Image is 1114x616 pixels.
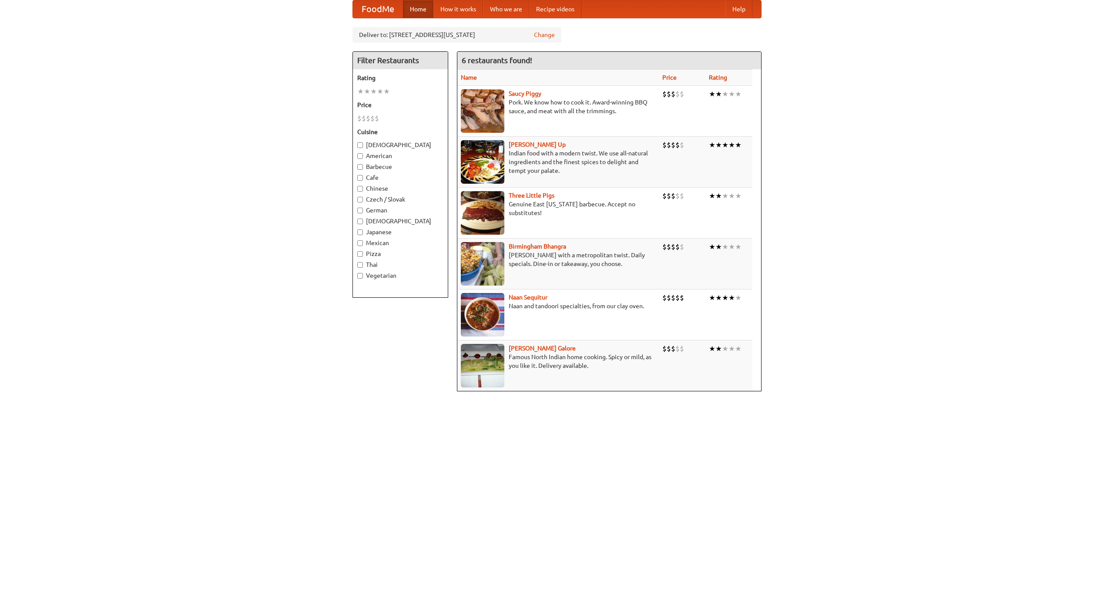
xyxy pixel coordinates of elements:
[375,114,379,123] li: $
[675,344,680,353] li: $
[529,0,581,18] a: Recipe videos
[461,191,504,235] img: littlepigs.jpg
[509,90,541,97] a: Saucy Piggy
[357,175,363,181] input: Cafe
[357,249,443,258] label: Pizza
[357,206,443,215] label: German
[357,271,443,280] label: Vegetarian
[357,228,443,236] label: Japanese
[675,242,680,252] li: $
[662,293,667,303] li: $
[357,208,363,213] input: German
[662,191,667,201] li: $
[667,89,671,99] li: $
[364,87,370,96] li: ★
[709,344,715,353] li: ★
[357,87,364,96] li: ★
[722,242,728,252] li: ★
[709,242,715,252] li: ★
[667,191,671,201] li: $
[357,162,443,171] label: Barbecue
[675,140,680,150] li: $
[461,140,504,184] img: curryup.jpg
[357,219,363,224] input: [DEMOGRAPHIC_DATA]
[709,293,715,303] li: ★
[709,191,715,201] li: ★
[509,294,547,301] a: Naan Sequitur
[680,242,684,252] li: $
[403,0,433,18] a: Home
[461,89,504,133] img: saucy.jpg
[671,89,675,99] li: $
[680,344,684,353] li: $
[357,239,443,247] label: Mexican
[534,30,555,39] a: Change
[671,344,675,353] li: $
[728,191,735,201] li: ★
[461,98,655,115] p: Pork. We know how to cook it. Award-winning BBQ sauce, and meat with all the trimmings.
[671,293,675,303] li: $
[509,192,554,199] a: Three Little Pigs
[722,344,728,353] li: ★
[715,191,722,201] li: ★
[735,140,742,150] li: ★
[461,302,655,310] p: Naan and tandoori specialties, from our clay oven.
[357,173,443,182] label: Cafe
[728,293,735,303] li: ★
[662,344,667,353] li: $
[728,242,735,252] li: ★
[715,89,722,99] li: ★
[675,191,680,201] li: $
[662,242,667,252] li: $
[357,142,363,148] input: [DEMOGRAPHIC_DATA]
[735,242,742,252] li: ★
[728,344,735,353] li: ★
[667,293,671,303] li: $
[357,217,443,226] label: [DEMOGRAPHIC_DATA]
[715,140,722,150] li: ★
[353,52,448,69] h4: Filter Restaurants
[671,242,675,252] li: $
[509,345,576,352] b: [PERSON_NAME] Galore
[728,140,735,150] li: ★
[362,114,366,123] li: $
[735,344,742,353] li: ★
[709,140,715,150] li: ★
[667,344,671,353] li: $
[370,87,377,96] li: ★
[709,89,715,99] li: ★
[667,242,671,252] li: $
[357,273,363,279] input: Vegetarian
[357,74,443,82] h5: Rating
[461,200,655,217] p: Genuine East [US_STATE] barbecue. Accept no substitutes!
[715,344,722,353] li: ★
[353,0,403,18] a: FoodMe
[377,87,383,96] li: ★
[715,293,722,303] li: ★
[357,151,443,160] label: American
[461,293,504,337] img: naansequitur.jpg
[722,140,728,150] li: ★
[509,141,566,148] a: [PERSON_NAME] Up
[675,293,680,303] li: $
[461,149,655,175] p: Indian food with a modern twist. We use all-natural ingredients and the finest spices to delight ...
[357,101,443,109] h5: Price
[662,89,667,99] li: $
[433,0,483,18] a: How it works
[735,89,742,99] li: ★
[662,74,677,81] a: Price
[680,140,684,150] li: $
[352,27,561,43] div: Deliver to: [STREET_ADDRESS][US_STATE]
[722,89,728,99] li: ★
[671,140,675,150] li: $
[357,128,443,136] h5: Cuisine
[357,240,363,246] input: Mexican
[357,114,362,123] li: $
[722,293,728,303] li: ★
[722,191,728,201] li: ★
[667,140,671,150] li: $
[383,87,390,96] li: ★
[461,74,477,81] a: Name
